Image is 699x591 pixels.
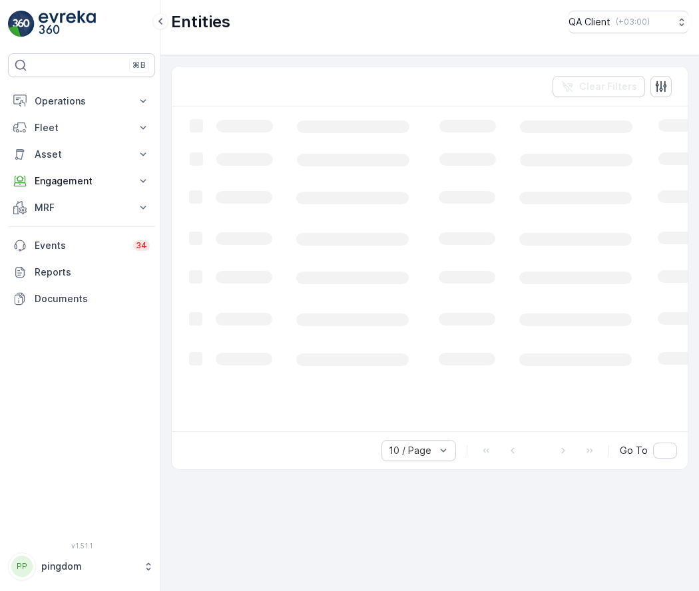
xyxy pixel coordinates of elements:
[8,232,155,259] a: Events34
[35,201,128,214] p: MRF
[35,266,150,279] p: Reports
[8,259,155,286] a: Reports
[39,11,96,37] img: logo_light-DOdMpM7g.png
[35,148,128,161] p: Asset
[569,11,688,33] button: QA Client(+03:00)
[35,239,125,252] p: Events
[8,286,155,312] a: Documents
[569,15,610,29] p: QA Client
[11,556,33,577] div: PP
[35,174,128,188] p: Engagement
[616,17,650,27] p: ( +03:00 )
[8,141,155,168] button: Asset
[553,76,645,97] button: Clear Filters
[35,121,128,134] p: Fleet
[8,11,35,37] img: logo
[8,168,155,194] button: Engagement
[136,240,147,251] p: 34
[8,194,155,221] button: MRF
[8,542,155,550] span: v 1.51.1
[620,444,648,457] span: Go To
[579,80,637,93] p: Clear Filters
[8,114,155,141] button: Fleet
[41,560,136,573] p: pingdom
[171,11,230,33] p: Entities
[8,552,155,580] button: PPpingdom
[132,60,146,71] p: ⌘B
[8,88,155,114] button: Operations
[35,292,150,305] p: Documents
[35,95,128,108] p: Operations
